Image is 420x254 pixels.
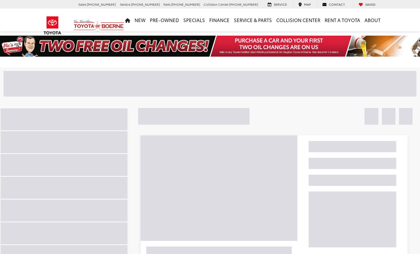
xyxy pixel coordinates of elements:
span: Contact [329,2,345,6]
a: Service & Parts: Opens in a new tab [232,9,274,31]
span: Saved [365,2,376,6]
span: [PHONE_NUMBER] [87,2,116,6]
span: Collision Center [204,2,229,6]
img: Toyota [39,14,66,37]
a: New [132,9,148,31]
a: Service [262,2,292,7]
a: Finance [207,9,232,31]
a: Home [123,9,132,31]
a: Collision Center [274,9,322,31]
a: My Saved Vehicles [353,2,381,7]
a: Map [293,2,316,7]
span: Sales [78,2,86,6]
span: Service [120,2,130,6]
span: Map [304,2,311,6]
span: [PHONE_NUMBER] [229,2,258,6]
a: Pre-Owned [148,9,181,31]
span: [PHONE_NUMBER] [131,2,160,6]
a: Rent a Toyota [322,9,362,31]
span: Service [274,2,287,6]
a: About [362,9,383,31]
span: [PHONE_NUMBER] [171,2,200,6]
img: Vic Vaughan Toyota of Boerne [73,19,124,32]
span: Parts [163,2,170,6]
a: Contact [317,2,350,7]
a: Specials [181,9,207,31]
